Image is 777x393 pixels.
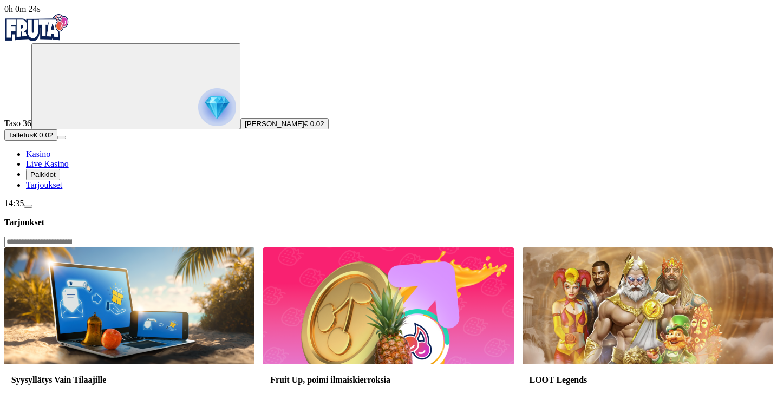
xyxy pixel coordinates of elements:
input: Search [4,237,81,247]
span: Talletus [9,131,33,139]
span: Taso 36 [4,119,31,128]
span: 14:35 [4,199,24,208]
img: LOOT Legends [523,247,773,364]
img: Fruta [4,14,69,41]
h3: Syysyllätys Vain Tilaajille [11,375,248,385]
a: Tarjoukset [26,180,62,189]
nav: Main menu [4,149,773,190]
img: reward progress [198,88,236,126]
nav: Primary [4,14,773,190]
a: Fruta [4,34,69,43]
h3: Tarjoukset [4,217,773,227]
a: Kasino [26,149,50,159]
span: € 0.02 [33,131,53,139]
span: user session time [4,4,41,14]
button: [PERSON_NAME]€ 0.02 [240,118,329,129]
img: Fruit Up, poimi ilmaiskierroksia [263,247,513,364]
img: Syysyllätys Vain Tilaajille [4,247,254,364]
span: [PERSON_NAME] [245,120,304,128]
button: Palkkiot [26,169,60,180]
button: Talletusplus icon€ 0.02 [4,129,57,141]
button: menu [24,205,32,208]
span: Palkkiot [30,171,56,179]
h3: Fruit Up, poimi ilmaiskierroksia [270,375,507,385]
button: reward progress [31,43,240,129]
span: € 0.02 [304,120,324,128]
h3: LOOT Legends [529,375,766,385]
a: Live Kasino [26,159,69,168]
button: menu [57,136,66,139]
